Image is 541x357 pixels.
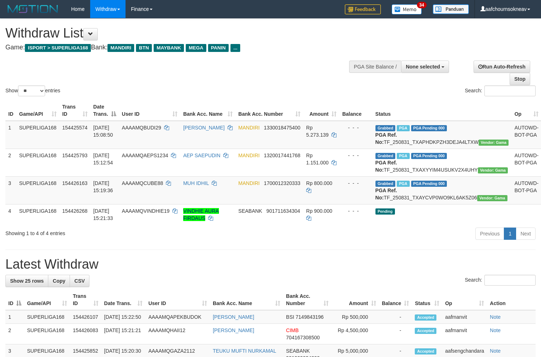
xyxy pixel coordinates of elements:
[186,44,206,52] span: MEGA
[213,314,254,320] a: [PERSON_NAME]
[5,44,353,51] h4: Game: Bank:
[465,85,536,96] label: Search:
[119,100,180,121] th: User ID: activate to sort column ascending
[264,153,300,158] span: Copy 1320017441768 to clipboard
[411,181,447,187] span: PGA Pending
[101,324,146,344] td: [DATE] 15:21:21
[208,44,229,52] span: PANIN
[375,208,395,215] span: Pending
[10,278,44,284] span: Show 25 rows
[264,125,300,131] span: Copy 1330018475400 to clipboard
[375,125,396,131] span: Grabbed
[210,290,283,310] th: Bank Acc. Name: activate to sort column ascending
[5,290,24,310] th: ID: activate to sort column descending
[342,152,370,159] div: - - -
[53,278,65,284] span: Copy
[5,227,220,237] div: Showing 1 to 4 of 4 entries
[342,207,370,215] div: - - -
[5,275,48,287] a: Show 25 rows
[442,310,487,324] td: aafmanvit
[490,327,501,333] a: Note
[306,208,332,214] span: Rp 900.000
[62,125,88,131] span: 154425574
[5,204,16,225] td: 4
[5,176,16,204] td: 3
[183,125,225,131] a: [PERSON_NAME]
[16,149,60,176] td: SUPERLIGA168
[18,85,45,96] select: Showentries
[70,324,101,344] td: 154426083
[24,310,70,324] td: SUPERLIGA168
[477,195,507,201] span: Vendor URL: https://trx31.1velocity.biz
[70,275,89,287] a: CSV
[5,310,24,324] td: 1
[487,290,536,310] th: Action
[183,153,220,158] a: AEP SAEPUDIN
[145,290,210,310] th: User ID: activate to sort column ascending
[331,324,379,344] td: Rp 4,500,000
[306,153,329,166] span: Rp 1.151.000
[373,121,512,149] td: TF_250831_TXAPHDKPZH3DEJA4LTXW
[91,100,119,121] th: Date Trans.: activate to sort column descending
[373,149,512,176] td: TF_250831_TXAXYYIM4USUKV2X4UHY
[397,125,409,131] span: Marked by aafsoumeymey
[286,348,310,354] span: SEABANK
[490,348,501,354] a: Note
[411,153,447,159] span: PGA Pending
[342,124,370,131] div: - - -
[267,208,300,214] span: Copy 901711634304 to clipboard
[213,348,276,354] a: TEUKU MUFTI NURKAMAL
[154,44,184,52] span: MAYBANK
[465,275,536,286] label: Search:
[373,176,512,204] td: TF_250831_TXAYCVP0WO9KL6AK5Z06
[484,85,536,96] input: Search:
[93,153,113,166] span: [DATE] 15:12:54
[306,180,332,186] span: Rp 800.000
[415,348,436,354] span: Accepted
[373,100,512,121] th: Status
[101,290,146,310] th: Date Trans.: activate to sort column ascending
[303,100,339,121] th: Amount: activate to sort column ascending
[474,61,530,73] a: Run Auto-Refresh
[5,121,16,149] td: 1
[392,4,422,14] img: Button%20Memo.svg
[504,228,516,240] a: 1
[238,208,262,214] span: SEABANK
[93,125,113,138] span: [DATE] 15:08:50
[286,314,294,320] span: BSI
[516,228,536,240] a: Next
[379,290,412,310] th: Balance: activate to sort column ascending
[238,125,260,131] span: MANDIRI
[62,180,88,186] span: 154426163
[479,140,509,146] span: Vendor URL: https://trx31.1velocity.biz
[286,327,299,333] span: CIMB
[16,204,60,225] td: SUPERLIGA168
[5,4,60,14] img: MOTION_logo.png
[415,314,436,321] span: Accepted
[349,61,401,73] div: PGA Site Balance /
[433,4,469,14] img: panduan.png
[331,310,379,324] td: Rp 500,000
[230,44,240,52] span: ...
[236,100,303,121] th: Bank Acc. Number: activate to sort column ascending
[442,324,487,344] td: aafmanvit
[412,290,442,310] th: Status: activate to sort column ascending
[5,100,16,121] th: ID
[24,324,70,344] td: SUPERLIGA168
[62,153,88,158] span: 154425793
[16,100,60,121] th: Game/API: activate to sort column ascending
[122,153,168,158] span: AAAAMQAEPS1234
[122,208,170,214] span: AAAAMQVINDHIE19
[5,324,24,344] td: 2
[5,149,16,176] td: 2
[136,44,152,52] span: BTN
[442,290,487,310] th: Op: activate to sort column ascending
[296,314,324,320] span: Copy 7149843196 to clipboard
[417,2,427,8] span: 34
[406,64,440,70] span: None selected
[379,324,412,344] td: -
[5,85,60,96] label: Show entries
[16,176,60,204] td: SUPERLIGA168
[62,208,88,214] span: 154426268
[93,208,113,221] span: [DATE] 15:21:33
